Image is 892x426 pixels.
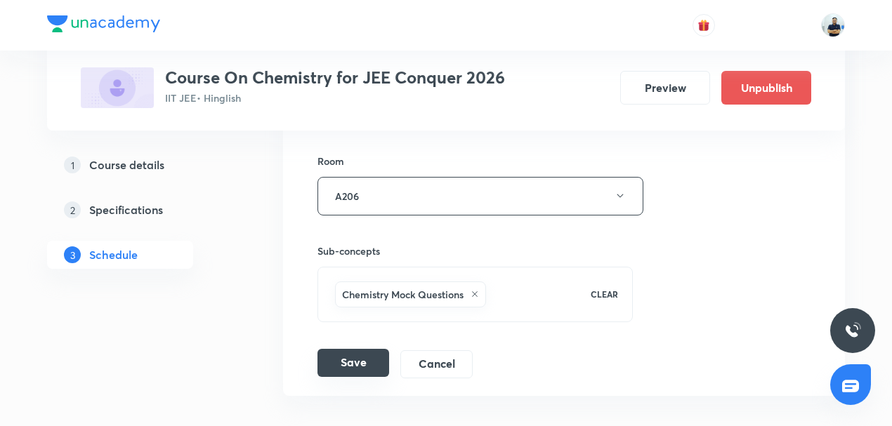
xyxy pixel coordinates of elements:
h6: Sub-concepts [317,244,633,258]
img: 46E77B2E-D21B-4111-A150-CF4DB48B82AF_plus.png [81,67,154,108]
button: avatar [693,14,715,36]
button: Save [317,349,389,377]
h5: Schedule [89,246,138,263]
a: Company Logo [47,15,160,36]
a: 2Specifications [47,196,238,224]
img: URVIK PATEL [821,13,845,37]
h6: Chemistry Mock Questions [342,287,464,302]
button: Preview [620,71,710,105]
p: CLEAR [591,288,618,300]
img: Company Logo [47,15,160,32]
button: Unpublish [721,71,811,105]
button: A206 [317,177,643,215]
img: avatar [697,19,710,32]
img: ttu [844,322,861,339]
h5: Course details [89,157,164,173]
button: Cancel [400,350,473,378]
p: 1 [64,157,81,173]
a: 1Course details [47,151,238,179]
h3: Course On Chemistry for JEE Conquer 2026 [165,67,505,88]
h6: Room [317,154,344,168]
p: 3 [64,246,81,263]
p: 2 [64,201,81,218]
p: IIT JEE • Hinglish [165,91,505,105]
h5: Specifications [89,201,163,218]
